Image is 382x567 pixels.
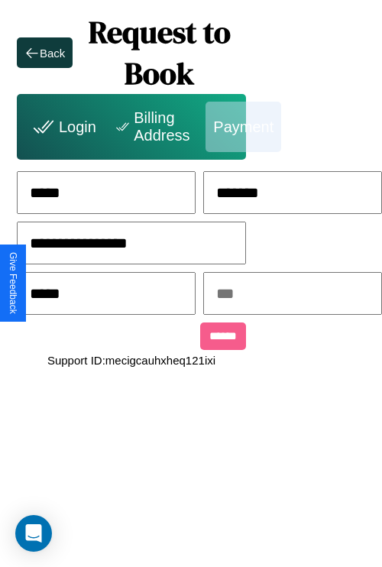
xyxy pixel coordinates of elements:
div: Payment [206,102,281,152]
div: Billing Address [104,102,206,152]
button: Back [17,37,73,68]
div: Give Feedback [8,252,18,314]
p: Support ID: mecigcauhxheq121ixi [47,350,215,371]
div: Open Intercom Messenger [15,515,52,552]
div: Login [21,102,104,152]
div: Back [40,47,65,60]
h1: Request to Book [73,11,246,94]
div: Review [281,102,347,152]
